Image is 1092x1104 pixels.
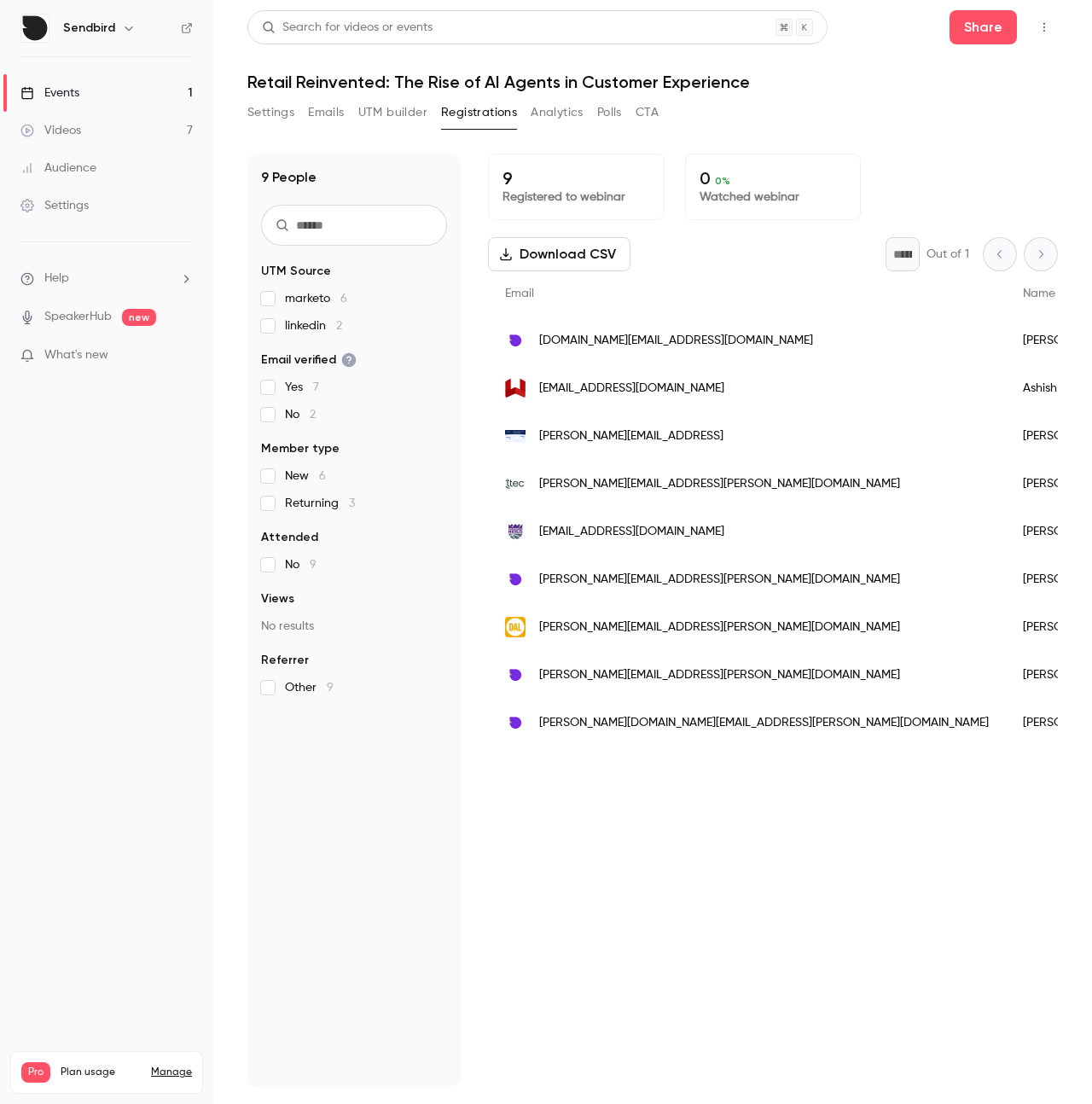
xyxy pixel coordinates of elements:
[1023,288,1055,299] span: Name
[261,590,294,607] span: Views
[313,381,319,393] span: 7
[505,430,526,442] img: alhena.ai
[285,290,347,307] span: marketo
[340,293,347,305] span: 6
[285,556,317,573] span: No
[172,348,193,363] iframe: Noticeable Trigger
[539,571,900,589] span: [PERSON_NAME][EMAIL_ADDRESS][PERSON_NAME][DOMAIN_NAME]
[505,569,526,590] img: sendbird.com
[700,168,847,189] p: 0
[261,652,309,669] span: Referrer
[502,168,650,189] p: 9
[539,380,724,398] span: [EMAIL_ADDRESS][DOMAIN_NAME]
[20,197,89,214] div: Settings
[327,682,334,694] span: 9
[336,320,342,332] span: 2
[285,406,316,423] span: No
[261,440,340,457] span: Member type
[61,1066,141,1079] span: Plan usage
[358,99,427,126] button: UTM builder
[261,352,357,369] span: Email verified
[505,617,526,637] img: dal.ca
[285,495,355,512] span: Returning
[261,618,447,635] p: No results
[502,189,650,206] p: Registered to webinar
[539,666,900,684] span: [PERSON_NAME][EMAIL_ADDRESS][PERSON_NAME][DOMAIN_NAME]
[700,189,847,206] p: Watched webinar
[539,427,723,445] span: [PERSON_NAME][EMAIL_ADDRESS]
[44,308,112,326] a: SpeakerHub
[285,679,334,696] span: Other
[44,346,108,364] span: What's new
[285,468,326,485] span: New
[310,409,316,421] span: 2
[261,167,317,188] h1: 9 People
[21,1062,50,1083] span: Pro
[261,263,331,280] span: UTM Source
[488,237,630,271] button: Download CSV
[441,99,517,126] button: Registrations
[539,332,813,350] span: [DOMAIN_NAME][EMAIL_ADDRESS][DOMAIN_NAME]
[122,309,156,326] span: new
[308,99,344,126] button: Emails
[247,72,1058,92] h1: Retail Reinvented: The Rise of AI Agents in Customer Experience
[20,122,81,139] div: Videos
[505,288,534,299] span: Email
[531,99,584,126] button: Analytics
[539,714,989,732] span: [PERSON_NAME][DOMAIN_NAME][EMAIL_ADDRESS][PERSON_NAME][DOMAIN_NAME]
[539,619,900,636] span: [PERSON_NAME][EMAIL_ADDRESS][PERSON_NAME][DOMAIN_NAME]
[505,479,526,489] img: ttec.com
[636,99,659,126] button: CTA
[310,559,317,571] span: 9
[20,270,193,288] li: help-dropdown-opener
[505,378,526,398] img: wesence.com
[20,84,79,102] div: Events
[247,99,294,126] button: Settings
[285,317,342,334] span: linkedin
[539,475,900,493] span: [PERSON_NAME][EMAIL_ADDRESS][PERSON_NAME][DOMAIN_NAME]
[20,160,96,177] div: Audience
[715,175,730,187] span: 0 %
[63,20,115,37] h6: Sendbird
[926,246,969,263] p: Out of 1
[505,665,526,685] img: sendbird.com
[319,470,326,482] span: 6
[349,497,355,509] span: 3
[285,379,319,396] span: Yes
[597,99,622,126] button: Polls
[44,270,69,288] span: Help
[261,529,318,546] span: Attended
[505,330,526,351] img: sendbird.com
[151,1066,192,1079] a: Manage
[505,712,526,733] img: sendbird.com
[261,263,447,696] section: facet-groups
[539,523,724,541] span: [EMAIL_ADDRESS][DOMAIN_NAME]
[505,521,526,542] img: kings.com
[950,10,1017,44] button: Share
[262,19,433,37] div: Search for videos or events
[21,15,49,42] img: Sendbird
